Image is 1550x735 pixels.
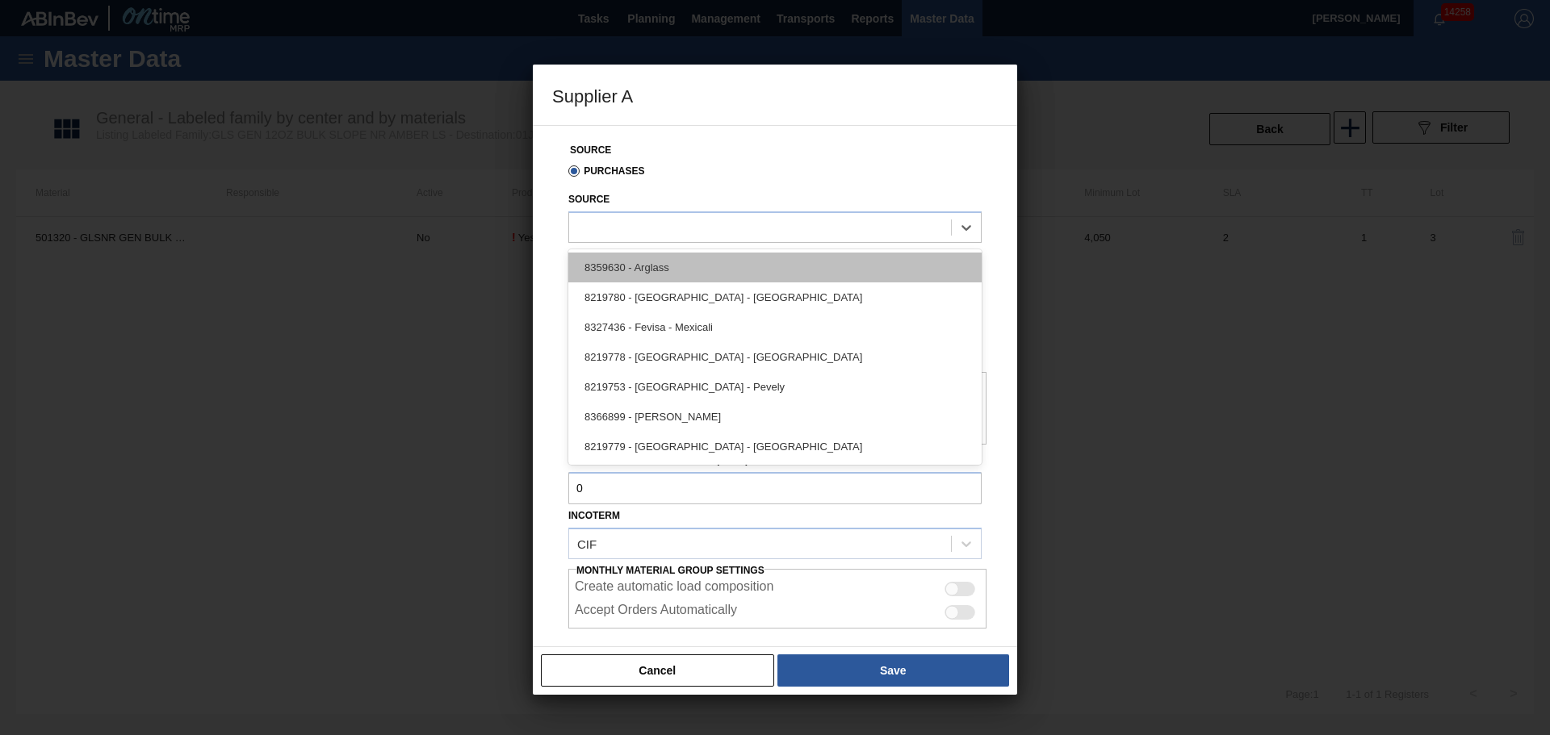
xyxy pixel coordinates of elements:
div: 8219779 - [GEOGRAPHIC_DATA] - [GEOGRAPHIC_DATA] [568,432,982,461]
label: Source [568,194,610,205]
button: Cancel [541,654,774,687]
div: 8219780 - [GEOGRAPHIC_DATA] - [GEOGRAPHIC_DATA] [568,282,982,312]
label: Rounding Unit [781,247,982,270]
label: Create automatic load composition [575,579,773,599]
h3: Supplier A [533,65,1017,126]
div: This configuration enables automatic acceptance of the order on the supplier side [568,599,987,622]
div: 8359630 - Arglass [568,253,982,282]
div: This setting enables the automatic creation of load composition on the supplier side if the order... [568,575,987,599]
div: 8327436 - Fevisa - Mexicali [568,312,982,342]
label: Accept Orders Automatically [575,603,737,622]
div: 8219778 - [GEOGRAPHIC_DATA] - [GEOGRAPHIC_DATA] [568,342,982,372]
label: Source [570,144,611,156]
span: Monthly Material Group Settings [576,565,765,576]
label: Incoterm [568,510,620,521]
div: 8219753 - [GEOGRAPHIC_DATA] - Pevely [568,372,982,402]
button: Save [777,654,1009,687]
div: CIF [577,537,597,550]
label: Purchases [568,165,645,177]
div: 8366899 - [PERSON_NAME] [568,402,982,432]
